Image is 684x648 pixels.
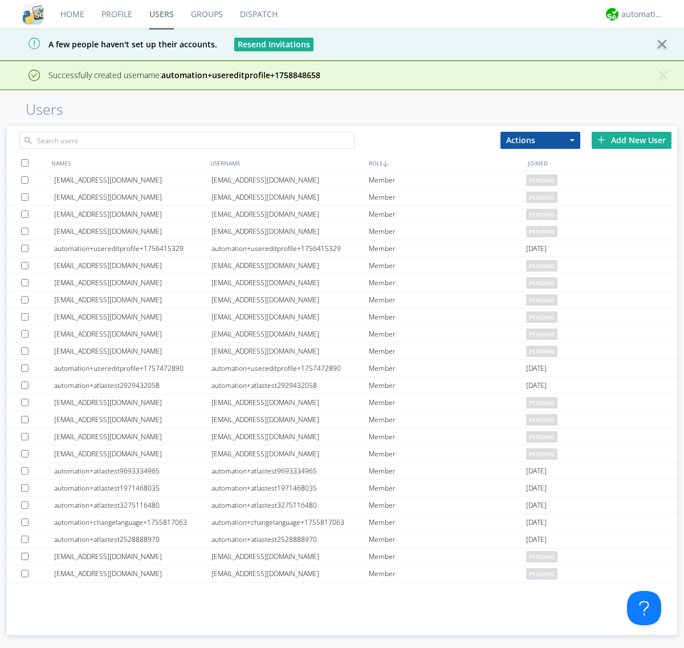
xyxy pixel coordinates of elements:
[526,277,557,289] span: pending
[500,132,580,149] button: Actions
[369,343,526,359] div: Member
[526,397,557,408] span: pending
[369,514,526,530] div: Member
[369,223,526,240] div: Member
[7,394,677,411] a: [EMAIL_ADDRESS][DOMAIN_NAME][EMAIL_ADDRESS][DOMAIN_NAME]Memberpending
[54,463,211,479] div: automation+atlastest9693334965
[54,309,211,325] div: [EMAIL_ADDRESS][DOMAIN_NAME]
[369,206,526,222] div: Member
[7,480,677,497] a: automation+atlastest1971468035automation+atlastest1971468035Member[DATE]
[7,377,677,394] a: automation+atlastest2929432058automation+atlastest2929432058Member[DATE]
[369,428,526,445] div: Member
[526,240,547,257] span: [DATE]
[211,497,369,513] div: automation+atlastest3275116480
[211,565,369,582] div: [EMAIL_ADDRESS][DOMAIN_NAME]
[597,136,605,144] img: plus.svg
[525,155,684,171] div: JOINED
[54,377,211,394] div: automation+atlastest2929432058
[54,548,211,565] div: [EMAIL_ADDRESS][DOMAIN_NAME]
[19,132,355,149] input: Search users
[526,226,557,237] span: pending
[54,497,211,513] div: automation+atlastest3275116480
[54,223,211,240] div: [EMAIL_ADDRESS][DOMAIN_NAME]
[369,360,526,376] div: Member
[211,411,369,428] div: [EMAIL_ADDRESS][DOMAIN_NAME]
[54,394,211,411] div: [EMAIL_ADDRESS][DOMAIN_NAME]
[526,448,557,460] span: pending
[526,414,557,426] span: pending
[211,428,369,445] div: [EMAIL_ADDRESS][DOMAIN_NAME]
[369,548,526,565] div: Member
[526,311,557,323] span: pending
[7,326,677,343] a: [EMAIL_ADDRESS][DOMAIN_NAME][EMAIL_ADDRESS][DOMAIN_NAME]Memberpending
[366,155,525,171] div: ROLE
[54,411,211,428] div: [EMAIL_ADDRESS][DOMAIN_NAME]
[369,274,526,291] div: Member
[369,291,526,308] div: Member
[369,394,526,411] div: Member
[7,463,677,480] a: automation+atlastest9693334965automation+atlastest9693334965Member[DATE]
[207,155,367,171] div: USERNAME
[7,360,677,377] a: automation+usereditprofile+1757472890automation+usereditprofile+1757472890Member[DATE]
[526,294,557,306] span: pending
[369,463,526,479] div: Member
[526,568,557,580] span: pending
[54,172,211,188] div: [EMAIL_ADDRESS][DOMAIN_NAME]
[54,531,211,548] div: automation+atlastest2528888970
[54,189,211,205] div: [EMAIL_ADDRESS][DOMAIN_NAME]
[7,206,677,223] a: [EMAIL_ADDRESS][DOMAIN_NAME][EMAIL_ADDRESS][DOMAIN_NAME]Memberpending
[526,346,557,357] span: pending
[526,531,547,548] span: [DATE]
[7,189,677,206] a: [EMAIL_ADDRESS][DOMAIN_NAME][EMAIL_ADDRESS][DOMAIN_NAME]Memberpending
[369,411,526,428] div: Member
[526,497,547,514] span: [DATE]
[7,497,677,514] a: automation+atlastest3275116480automation+atlastest3275116480Member[DATE]
[7,223,677,240] a: [EMAIL_ADDRESS][DOMAIN_NAME][EMAIL_ADDRESS][DOMAIN_NAME]Memberpending
[369,172,526,188] div: Member
[54,343,211,359] div: [EMAIL_ADDRESS][DOMAIN_NAME]
[7,428,677,445] a: [EMAIL_ADDRESS][DOMAIN_NAME][EMAIL_ADDRESS][DOMAIN_NAME]Memberpending
[7,291,677,309] a: [EMAIL_ADDRESS][DOMAIN_NAME][EMAIL_ADDRESS][DOMAIN_NAME]Memberpending
[369,257,526,274] div: Member
[369,565,526,582] div: Member
[211,445,369,462] div: [EMAIL_ADDRESS][DOMAIN_NAME]
[54,274,211,291] div: [EMAIL_ADDRESS][DOMAIN_NAME]
[369,445,526,462] div: Member
[211,463,369,479] div: automation+atlastest9693334965
[54,206,211,222] div: [EMAIL_ADDRESS][DOMAIN_NAME]
[211,274,369,291] div: [EMAIL_ADDRESS][DOMAIN_NAME]
[48,155,207,171] div: NAMES
[7,343,677,360] a: [EMAIL_ADDRESS][DOMAIN_NAME][EMAIL_ADDRESS][DOMAIN_NAME]Memberpending
[54,360,211,376] div: automation+usereditprofile+1757472890
[526,175,557,186] span: pending
[526,463,547,480] span: [DATE]
[211,480,369,496] div: automation+atlastest1971468035
[369,531,526,548] div: Member
[211,394,369,411] div: [EMAIL_ADDRESS][DOMAIN_NAME]
[161,70,320,80] strong: automation+usereditprofile+1758848658
[54,480,211,496] div: automation+atlastest1971468035
[7,548,677,565] a: [EMAIL_ADDRESS][DOMAIN_NAME][EMAIL_ADDRESS][DOMAIN_NAME]Memberpending
[48,70,320,80] span: Successfully created username:
[7,582,677,600] a: automation+usereditprofile+1755735252automation+usereditprofile+1755735252Member[DATE]
[7,240,677,257] a: automation+usereditprofile+1756415329automation+usereditprofile+1756415329Member[DATE]
[526,431,557,443] span: pending
[526,360,547,377] span: [DATE]
[526,329,557,340] span: pending
[211,326,369,342] div: [EMAIL_ADDRESS][DOMAIN_NAME]
[7,445,677,463] a: [EMAIL_ADDRESS][DOMAIN_NAME][EMAIL_ADDRESS][DOMAIN_NAME]Memberpending
[7,172,677,189] a: [EMAIL_ADDRESS][DOMAIN_NAME][EMAIL_ADDRESS][DOMAIN_NAME]Memberpending
[7,514,677,531] a: automation+changelanguage+1755817063automation+changelanguage+1755817063Member[DATE]
[211,240,369,257] div: automation+usereditprofile+1756415329
[7,274,677,291] a: [EMAIL_ADDRESS][DOMAIN_NAME][EMAIL_ADDRESS][DOMAIN_NAME]Memberpending
[7,531,677,548] a: automation+atlastest2528888970automation+atlastest2528888970Member[DATE]
[369,309,526,325] div: Member
[211,206,369,222] div: [EMAIL_ADDRESS][DOMAIN_NAME]
[369,240,526,257] div: Member
[7,257,677,274] a: [EMAIL_ADDRESS][DOMAIN_NAME][EMAIL_ADDRESS][DOMAIN_NAME]Memberpending
[526,551,557,562] span: pending
[211,257,369,274] div: [EMAIL_ADDRESS][DOMAIN_NAME]
[54,428,211,445] div: [EMAIL_ADDRESS][DOMAIN_NAME]
[526,480,547,497] span: [DATE]
[54,257,211,274] div: [EMAIL_ADDRESS][DOMAIN_NAME]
